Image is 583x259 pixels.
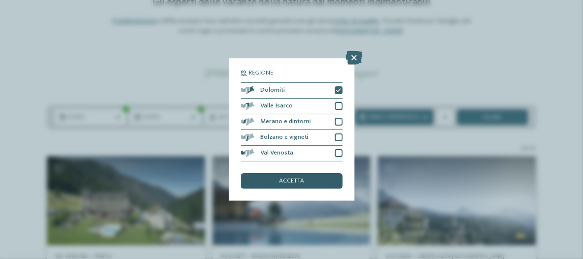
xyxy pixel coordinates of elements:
span: Valle Isarco [260,103,293,109]
span: Dolomiti [260,87,285,94]
span: Regione [249,70,274,77]
span: Val Venosta [260,150,293,156]
span: accetta [279,178,304,184]
span: Merano e dintorni [260,119,311,125]
span: Bolzano e vigneti [260,134,308,141]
